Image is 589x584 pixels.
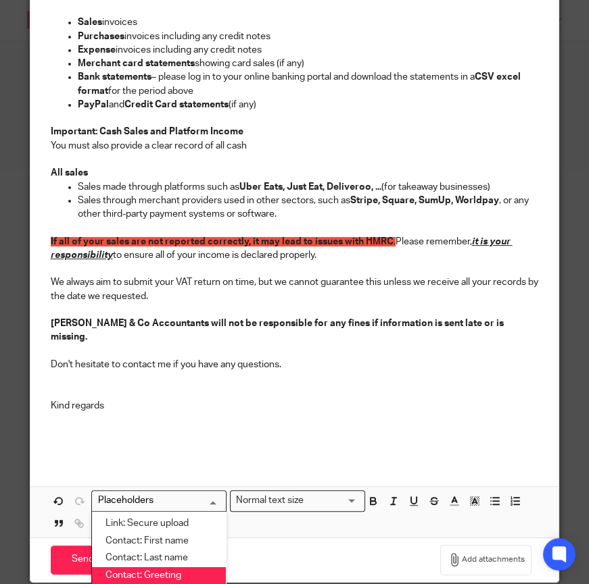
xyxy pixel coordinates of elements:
[51,275,539,303] p: We always aim to submit your VAT return on time, but we cannot guarantee this unless we receive a...
[91,490,227,511] div: Search for option
[78,72,151,82] strong: Bank statements
[92,550,226,567] li: Contact: Last name
[78,194,539,221] p: Sales through merchant providers used in other sectors, such as , or any other third-party paymen...
[51,139,539,153] p: You must also provide a clear record of all cash
[51,358,539,371] p: Don't hesitate to contact me if you have any questions.
[78,59,195,68] strong: Merchant card statements
[78,100,109,109] strong: PayPal
[78,18,102,27] strong: Sales
[78,16,539,29] p: invoices
[51,235,539,263] p: Please remember, to ensure all of your income is declared properly.
[394,237,396,246] span: .
[179,100,229,109] strong: statements
[78,45,116,55] strong: Expense
[124,100,177,109] strong: Credit Card
[440,545,532,575] button: Add attachments
[308,494,356,508] input: Search for option
[233,494,307,508] span: Normal text size
[51,237,513,260] u: it is your responsibility
[51,168,88,178] strong: All sales
[92,533,226,550] li: Contact: First name
[230,490,365,511] div: Text styles
[461,554,524,565] span: Add attachments
[78,32,124,41] strong: Purchases
[51,319,506,342] strong: [PERSON_NAME] & Co Accountants will not be responsible for any fines if information is sent late ...
[78,98,539,111] p: and (if any)
[78,72,523,95] strong: CSV excel format
[350,196,499,205] strong: Stripe, Square, SumUp, Worldpay
[92,515,226,533] li: Link: Secure upload
[51,237,394,246] span: If all of your sales are not reported correctly, it may lead to issues with HMRC
[230,490,365,511] div: Search for option
[239,182,381,192] strong: Uber Eats, Just Eat, Deliveroo, ...
[78,70,539,98] p: – please log in to your online banking portal and download the statements in a for the period above
[93,494,218,508] input: Search for option
[78,43,539,57] p: invoices including any credit notes
[51,127,243,136] strong: Important: Cash Sales and Platform Income
[78,30,539,43] p: invoices including any credit notes
[78,180,539,194] p: Sales made through platforms such as (for takeaway businesses)
[91,490,227,511] div: Placeholders
[51,546,115,575] input: Send
[78,57,539,70] p: showing card sales (if any)
[51,399,539,413] p: Kind regards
